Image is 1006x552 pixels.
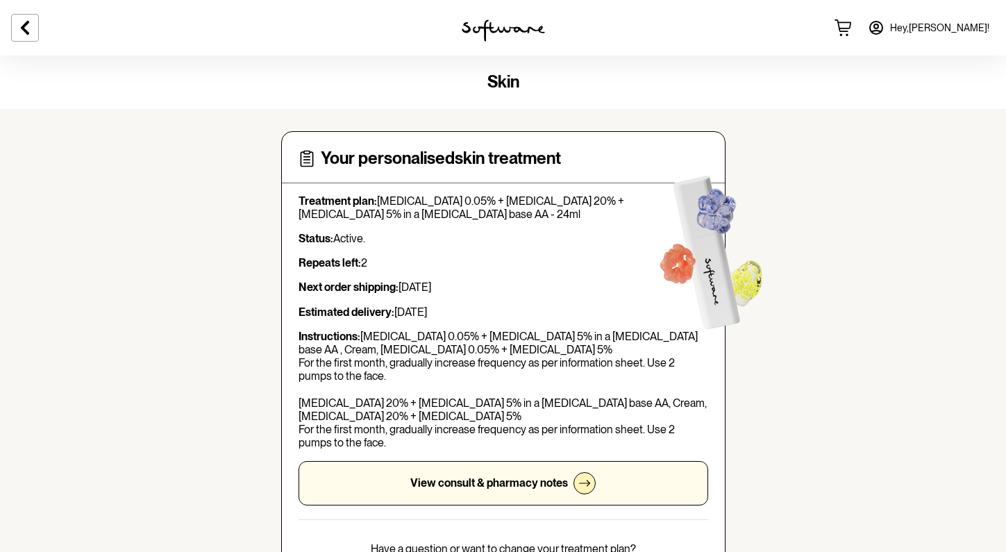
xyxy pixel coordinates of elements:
img: software logo [462,19,545,42]
span: skin [487,72,519,92]
p: Active. [299,232,708,245]
a: Hey,[PERSON_NAME]! [860,11,998,44]
span: Hey, [PERSON_NAME] ! [890,22,989,34]
strong: Treatment plan: [299,194,377,208]
p: [MEDICAL_DATA] 0.05% + [MEDICAL_DATA] 5% in a [MEDICAL_DATA] base AA , Cream, [MEDICAL_DATA] 0.05... [299,330,708,450]
strong: Instructions: [299,330,360,343]
p: [DATE] [299,281,708,294]
p: [MEDICAL_DATA] 0.05% + [MEDICAL_DATA] 20% + [MEDICAL_DATA] 5% in a [MEDICAL_DATA] base AA - 24ml [299,194,708,221]
strong: Estimated delivery: [299,306,394,319]
p: [DATE] [299,306,708,319]
img: Software treatment bottle [630,148,787,347]
strong: Status: [299,232,333,245]
strong: Repeats left: [299,256,361,269]
h4: Your personalised skin treatment [321,149,561,169]
p: View consult & pharmacy notes [410,476,568,490]
strong: Next order shipping: [299,281,399,294]
p: 2 [299,256,708,269]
